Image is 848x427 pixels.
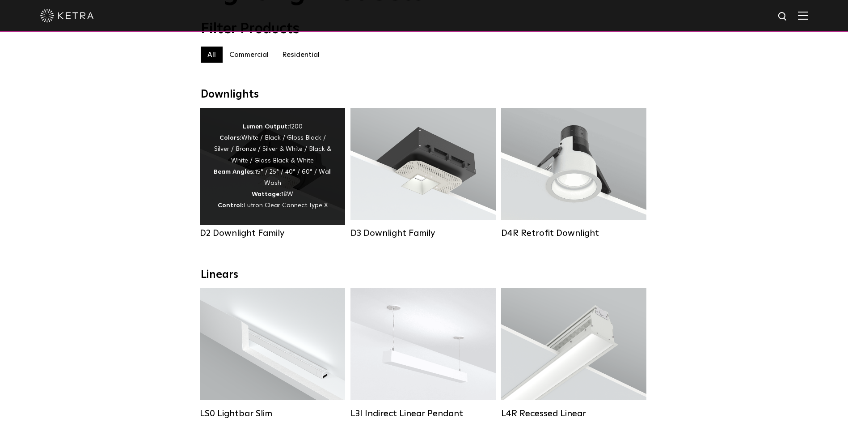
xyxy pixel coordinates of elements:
div: Downlights [201,88,648,101]
img: Hamburger%20Nav.svg [798,11,808,20]
div: D4R Retrofit Downlight [501,228,646,239]
div: L3I Indirect Linear Pendant [350,408,496,419]
label: Commercial [223,47,275,63]
a: LS0 Lightbar Slim Lumen Output:200 / 350Colors:White / BlackControl:X96 Controller [200,288,345,419]
a: D4R Retrofit Downlight Lumen Output:800Colors:White / BlackBeam Angles:15° / 25° / 40° / 60°Watta... [501,108,646,239]
strong: Colors: [219,135,241,141]
img: search icon [777,11,789,22]
a: L3I Indirect Linear Pendant Lumen Output:400 / 600 / 800 / 1000Housing Colors:White / BlackContro... [350,288,496,419]
div: D3 Downlight Family [350,228,496,239]
strong: Wattage: [252,191,281,197]
span: Lutron Clear Connect Type X [244,202,328,209]
div: L4R Recessed Linear [501,408,646,419]
div: Linears [201,269,648,282]
div: LS0 Lightbar Slim [200,408,345,419]
div: D2 Downlight Family [200,228,345,239]
strong: Control: [218,202,244,209]
div: 1200 White / Black / Gloss Black / Silver / Bronze / Silver & White / Black & White / Gloss Black... [213,121,332,212]
a: L4R Recessed Linear Lumen Output:400 / 600 / 800 / 1000Colors:White / BlackControl:Lutron Clear C... [501,288,646,419]
label: Residential [275,47,326,63]
strong: Lumen Output: [243,124,289,130]
strong: Beam Angles: [214,169,255,175]
label: All [201,47,223,63]
a: D2 Downlight Family Lumen Output:1200Colors:White / Black / Gloss Black / Silver / Bronze / Silve... [200,108,345,239]
a: D3 Downlight Family Lumen Output:700 / 900 / 1100Colors:White / Black / Silver / Bronze / Paintab... [350,108,496,239]
img: ketra-logo-2019-white [40,9,94,22]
